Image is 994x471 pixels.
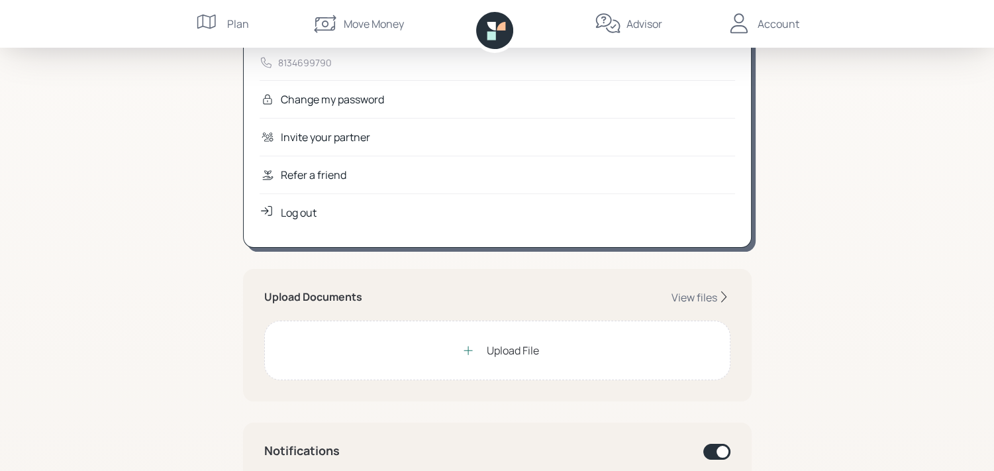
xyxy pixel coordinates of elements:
[671,290,717,305] div: View files
[281,167,346,183] div: Refer a friend
[281,91,384,107] div: Change my password
[264,291,362,303] h5: Upload Documents
[227,16,249,32] div: Plan
[264,444,340,458] h4: Notifications
[281,129,370,145] div: Invite your partner
[758,16,799,32] div: Account
[281,205,317,221] div: Log out
[626,16,662,32] div: Advisor
[344,16,404,32] div: Move Money
[487,342,539,358] div: Upload File
[278,56,332,70] div: 8134699790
